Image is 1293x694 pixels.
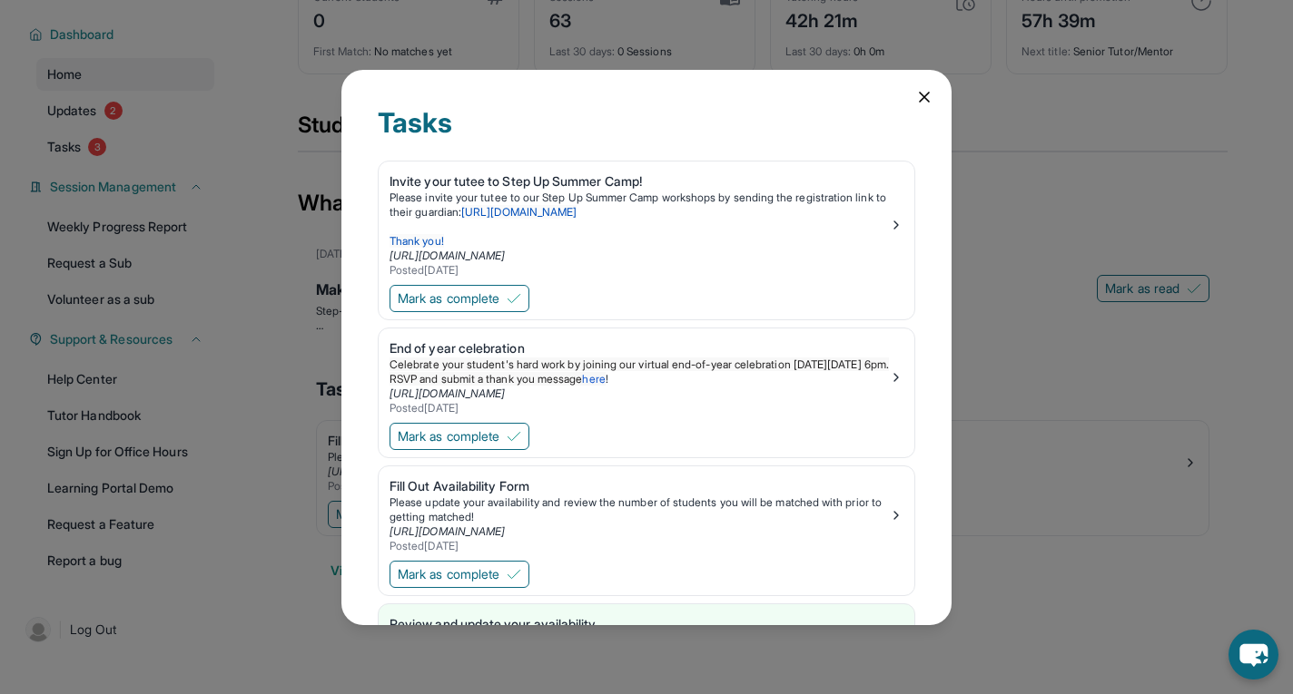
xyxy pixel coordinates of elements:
a: Invite your tutee to Step Up Summer Camp!Please invite your tutee to our Step Up Summer Camp work... [379,161,914,281]
div: Posted [DATE] [390,263,889,278]
button: Mark as complete [390,423,529,450]
span: Thank you! [390,234,444,248]
img: Mark as complete [507,291,521,306]
div: Please update your availability and review the number of students you will be matched with prior ... [390,495,889,524]
div: Review and update your availability [390,615,903,633]
div: Posted [DATE] [390,539,889,553]
p: Please invite your tutee to our Step Up Summer Camp workshops by sending the registration link to... [390,191,889,220]
span: Mark as complete [398,427,499,445]
div: Posted [DATE] [390,401,889,415]
div: Tasks [378,106,915,161]
a: here [582,372,605,386]
button: Mark as complete [390,561,529,588]
span: Mark as complete [398,565,499,583]
button: Mark as complete [390,285,529,312]
a: [URL][DOMAIN_NAME] [390,249,505,262]
a: [URL][DOMAIN_NAME] [390,386,505,400]
a: [URL][DOMAIN_NAME] [461,205,577,219]
img: Mark as complete [507,567,521,582]
button: chat-button [1229,630,1278,679]
a: [URL][DOMAIN_NAME] [390,524,505,538]
span: Celebrate your student's hard work by joining our virtual end-of-year celebration [DATE][DATE] 6p... [390,357,892,386]
p: ! [390,357,889,386]
span: Mark as complete [398,289,499,308]
img: Mark as complete [507,429,521,444]
a: End of year celebrationCelebrate your student's hard work by joining our virtual end-of-year cele... [379,328,914,419]
div: End of year celebration [390,339,889,357]
div: Invite your tutee to Step Up Summer Camp! [390,172,889,191]
div: Fill Out Availability Form [390,477,889,495]
a: Fill Out Availability FormPlease update your availability and review the number of students you w... [379,466,914,557]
